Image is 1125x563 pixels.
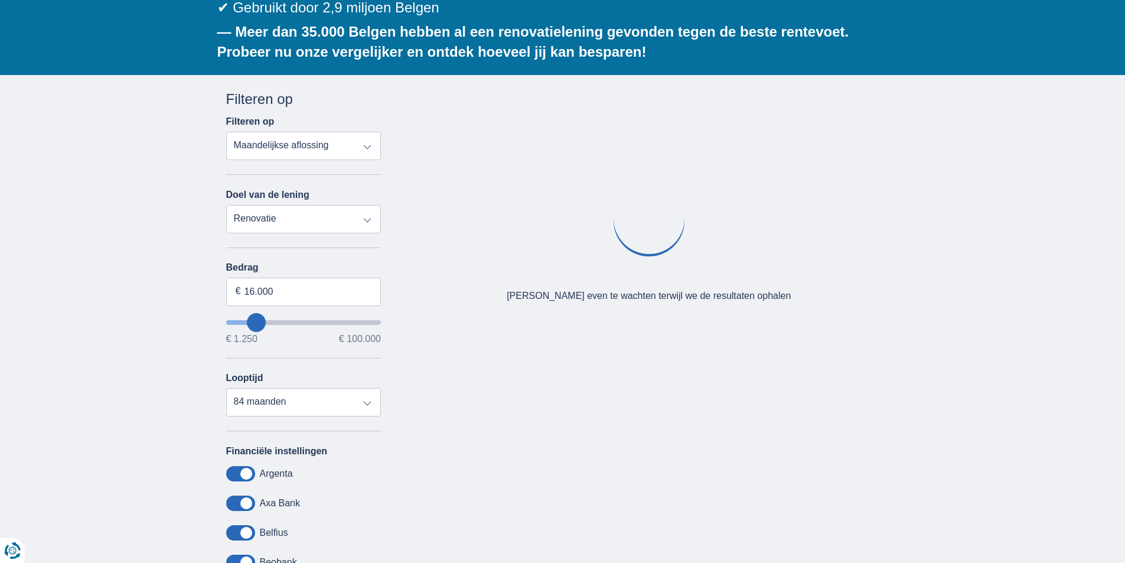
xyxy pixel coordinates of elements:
[217,24,849,60] b: — Meer dan 35.000 Belgen hebben al een renovatielening gevonden tegen de beste rentevoet. Probeer...
[226,373,263,383] label: Looptijd
[226,320,381,325] input: wantToBorrow
[260,498,300,509] label: Axa Bank
[226,190,309,200] label: Doel van de lening
[236,285,241,298] span: €
[226,334,257,344] span: € 1.250
[226,446,328,457] label: Financiële instellingen
[339,334,381,344] span: € 100.000
[226,262,381,273] label: Bedrag
[260,468,293,479] label: Argenta
[507,289,791,303] div: [PERSON_NAME] even te wachten terwijl we de resultaten ophalen
[260,528,288,538] label: Belfius
[226,116,275,127] label: Filteren op
[226,89,381,109] div: Filteren op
